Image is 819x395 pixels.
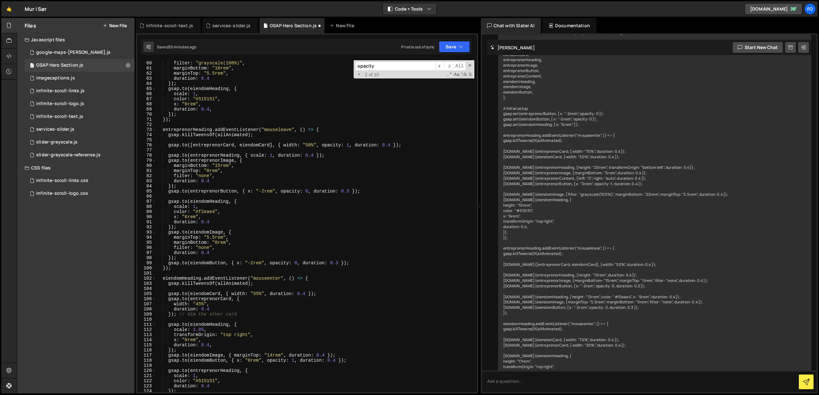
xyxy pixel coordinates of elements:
div: 15856/44474.css [25,187,135,200]
div: 99 [137,260,156,266]
div: 102 [137,276,156,281]
span: Toggle Replace mode [356,71,363,77]
div: 15856/44486.js [25,149,135,161]
div: Saved [157,44,196,50]
div: 15856/45042.css [25,174,135,187]
div: 15856/44399.js [25,72,135,85]
span: ​ [436,62,445,71]
div: 15856/42353.js [25,110,135,123]
div: GSAP Hero Section.js [36,62,83,68]
div: 106 [137,296,156,301]
div: Prod is out of sync [401,44,435,50]
div: 15856/44475.js [25,97,135,110]
div: 119 [137,363,156,368]
div: 101 [137,271,156,276]
div: 123 [137,383,156,389]
div: 15856/42251.js [25,59,135,72]
a: 🤙 [1,1,17,17]
div: Mur i Sør [25,5,46,13]
div: 94 [137,235,156,240]
span: Search In Selection [468,71,472,78]
div: Documentation [542,18,596,33]
span: Whole Word Search [461,71,468,78]
div: 70 [137,112,156,117]
div: infinite-scroll-links.css [36,178,88,184]
div: 87 [137,199,156,204]
div: 15856/44408.js [25,46,135,59]
div: 100 [137,266,156,271]
div: 72 [137,122,156,127]
div: 91 [137,219,156,225]
div: 66 [137,91,156,96]
div: 85 [137,189,156,194]
div: 62 [137,71,156,76]
div: 110 [137,317,156,322]
div: 105 [137,291,156,296]
div: Javascript files [17,33,135,46]
input: Search for [355,62,436,71]
div: infinite-scroll-logo.js [36,101,84,107]
div: infinite-scroll-logo.css [36,191,88,196]
button: Code + Tools [383,3,437,15]
div: 82 [137,173,156,178]
div: 80 [137,163,156,168]
div: services-slider.js [212,22,250,29]
div: 67 [137,96,156,102]
span: 1 [30,63,34,69]
div: 90 [137,214,156,219]
div: 93 [137,230,156,235]
div: infinite-scroll-text.js [146,22,193,29]
div: 15856/42255.js [25,123,135,136]
div: 89 [137,209,156,214]
div: 69 [137,107,156,112]
div: 95 [137,240,156,245]
div: GSAP Hero Section.js [270,22,317,29]
div: 109 [137,312,156,317]
div: infinite-scroll-links.js [36,88,85,94]
div: 63 [137,76,156,81]
div: 108 [137,307,156,312]
h2: Files [25,22,36,29]
div: 120 [137,368,156,373]
div: google-maps-[PERSON_NAME].js [36,50,111,55]
div: 111 [137,322,156,327]
span: Alt-Enter [453,62,466,71]
div: slider-greyscale-referanse.js [36,152,101,158]
div: 76 [137,143,156,148]
div: 60 [137,61,156,66]
div: 79 [137,158,156,163]
div: 96 [137,245,156,250]
span: ​ [444,62,453,71]
h2: [PERSON_NAME] [490,45,535,51]
div: 115 [137,342,156,348]
div: 86 [137,194,156,199]
div: 92 [137,225,156,230]
button: New File [103,23,127,28]
span: 2 of 10 [362,72,381,77]
div: 107 [137,301,156,307]
span: RegExp Search [446,71,453,78]
div: 114 [137,337,156,342]
div: 15856/42354.js [25,136,135,149]
div: 65 [137,86,156,91]
div: 81 [137,168,156,173]
div: infinite-scroll-text.js [36,114,83,119]
div: 112 [137,327,156,332]
span: CaseSensitive Search [454,71,460,78]
div: 74 [137,132,156,137]
div: 77 [137,148,156,153]
div: imagecaptions.js [36,75,75,81]
div: 15856/45045.js [25,85,135,97]
div: 88 [137,204,156,209]
div: 103 [137,281,156,286]
div: 64 [137,81,156,86]
div: Fo [804,3,816,15]
div: 124 [137,389,156,394]
div: 84 [137,184,156,189]
div: 75 [137,137,156,143]
div: CSS files [17,161,135,174]
button: Save [439,41,470,53]
div: 71 [137,117,156,122]
div: Chat with Slater AI [481,18,541,33]
div: 68 [137,102,156,107]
